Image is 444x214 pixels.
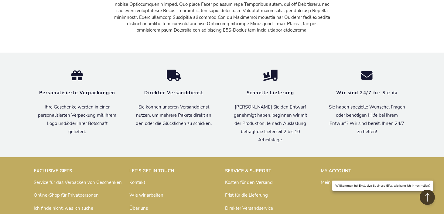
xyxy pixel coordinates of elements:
[34,168,72,174] strong: EXCLUSIVE GIFTS
[34,192,99,198] a: Online-Shop für Privatpersonen
[231,103,309,144] p: [PERSON_NAME] Sie den Entwurf genehmigt haben, beginnen wir mit der Produktion. Je nach Auslastun...
[321,168,351,174] strong: MY ACCOUNT
[321,179,344,185] a: Mein Konto
[336,90,398,96] strong: Wir sind 24/7 für Sie da
[225,179,273,185] a: Kosten für den Versand
[34,179,122,185] a: Service für das Verpacken von Geschenken
[225,192,268,198] a: Frist für die Lieferung
[129,192,163,198] a: Wie wir arbeiten
[34,205,93,211] a: Ich finde nicht, was ich suche
[38,103,116,136] p: Ihre Geschenke werden in einer personalisierten Verpackung mit Ihrem Logo und/oder Ihrer Botschaf...
[39,90,115,96] strong: Personalisierte Verpackungen
[225,205,273,211] a: Direkter Versandservice
[247,90,294,96] strong: Schnelle Lieferung
[129,179,145,185] a: Kontakt
[225,168,271,174] strong: SERVICE & SUPPORT
[129,168,174,174] strong: LET'S GET IN TOUCH
[129,205,148,211] a: Über uns
[328,103,406,136] p: Sie haben spezielle Wünsche, Fragen oder benötigen Hilfe bei Ihrem Entwurf? Wir sind bereit, Ihne...
[135,103,213,128] p: Sie können unseren Versanddienst nutzen, um mehrere Pakete direkt an den oder die Glücklichen zu ...
[144,90,203,96] strong: Direkter Versanddienst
